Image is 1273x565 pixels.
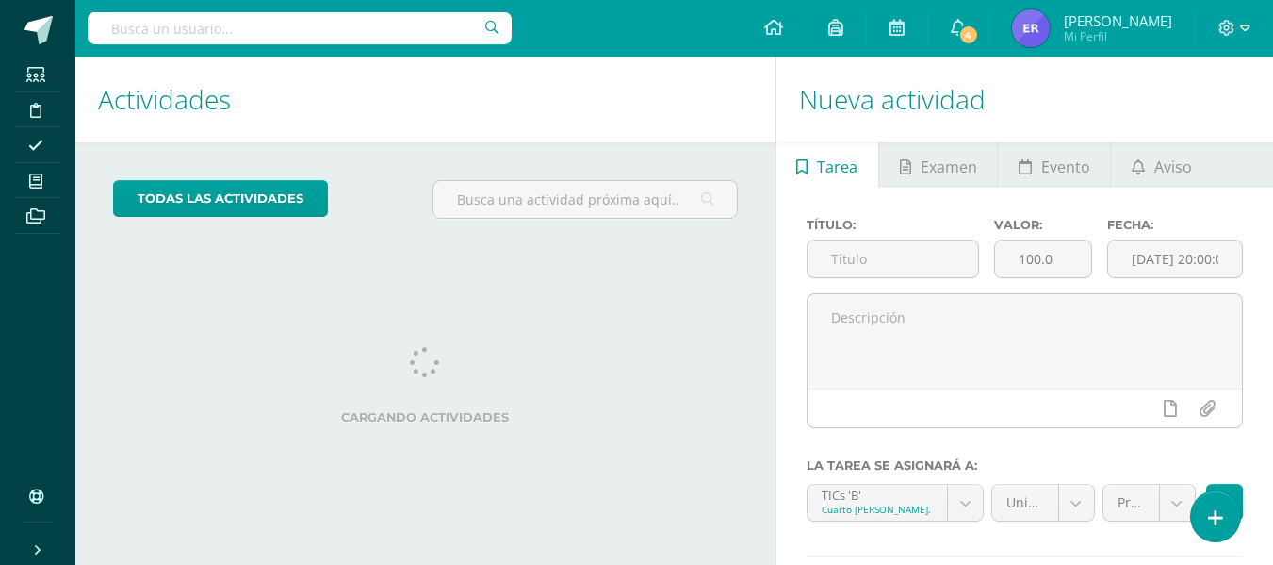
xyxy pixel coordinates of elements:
a: Examen [879,142,997,188]
label: Cargando actividades [113,410,738,424]
span: Examen [921,144,977,190]
label: Fecha: [1107,218,1243,232]
a: TICs 'B'Cuarto [PERSON_NAME]. [GEOGRAPHIC_DATA] [808,485,983,521]
span: Aviso [1154,144,1192,190]
h1: Actividades [98,57,753,142]
a: Evento [998,142,1110,188]
span: Mi Perfil [1064,28,1172,44]
input: Fecha de entrega [1108,241,1242,277]
label: Título: [807,218,980,232]
a: todas las Actividades [113,180,328,217]
input: Busca una actividad próxima aquí... [433,181,736,218]
span: Proyecto (30.0pts) [1118,485,1145,521]
div: Cuarto [PERSON_NAME]. [GEOGRAPHIC_DATA] [822,503,933,516]
span: Unidad 3 [1006,485,1044,521]
input: Busca un usuario... [88,12,512,44]
img: 445377108b63693ad44dd83a2b7452fe.png [1012,9,1050,47]
input: Título [808,241,979,277]
a: Proyecto (30.0pts) [1103,485,1195,521]
a: Tarea [776,142,878,188]
label: Valor: [994,218,1092,232]
div: TICs 'B' [822,485,933,503]
span: Evento [1041,144,1090,190]
a: Unidad 3 [992,485,1094,521]
h1: Nueva actividad [799,57,1250,142]
span: 4 [958,25,979,45]
span: Tarea [817,144,857,190]
label: La tarea se asignará a: [807,458,1243,473]
a: Aviso [1111,142,1212,188]
span: [PERSON_NAME] [1064,11,1172,30]
input: Puntos máximos [995,241,1091,277]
